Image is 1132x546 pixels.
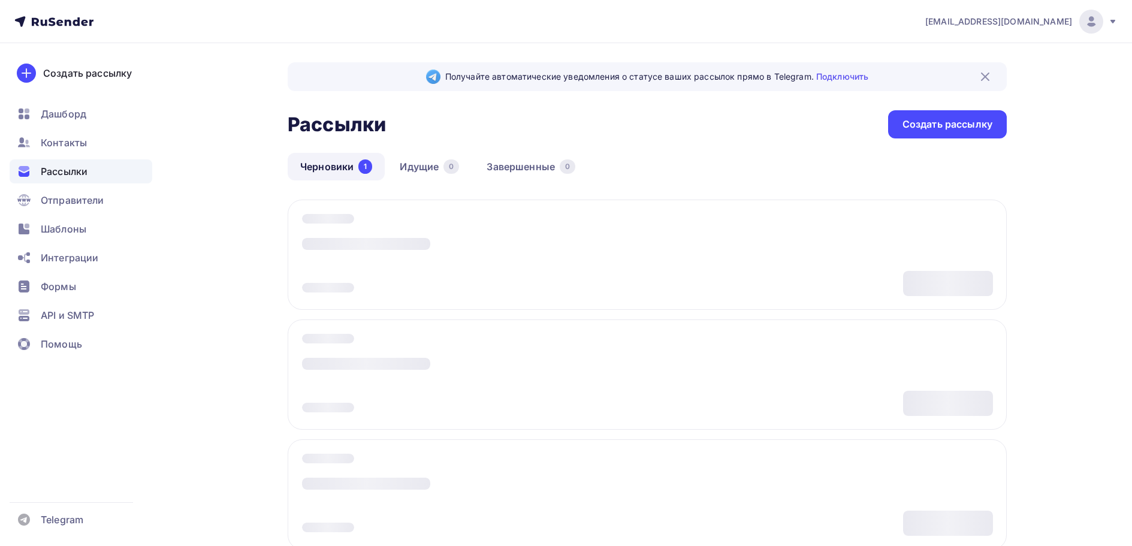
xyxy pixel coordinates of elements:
span: Интеграции [41,251,98,265]
img: Telegram [426,70,440,84]
span: Дашборд [41,107,86,121]
div: Создать рассылку [43,66,132,80]
a: Контакты [10,131,152,155]
span: Telegram [41,512,83,527]
a: Идущие0 [387,153,472,180]
span: API и SMTP [41,308,94,322]
div: 0 [443,159,459,174]
span: Отправители [41,193,104,207]
a: Формы [10,274,152,298]
a: Черновики1 [288,153,385,180]
a: Дашборд [10,102,152,126]
div: 0 [560,159,575,174]
span: Помощь [41,337,82,351]
div: 1 [358,159,372,174]
a: Отправители [10,188,152,212]
span: Шаблоны [41,222,86,236]
span: Рассылки [41,164,87,179]
a: Завершенные0 [474,153,588,180]
span: Контакты [41,135,87,150]
span: Получайте автоматические уведомления о статусе ваших рассылок прямо в Telegram. [445,71,868,83]
a: [EMAIL_ADDRESS][DOMAIN_NAME] [925,10,1118,34]
a: Шаблоны [10,217,152,241]
a: Подключить [816,71,868,82]
h2: Рассылки [288,113,386,137]
div: Создать рассылку [902,117,992,131]
a: Рассылки [10,159,152,183]
span: [EMAIL_ADDRESS][DOMAIN_NAME] [925,16,1072,28]
span: Формы [41,279,76,294]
